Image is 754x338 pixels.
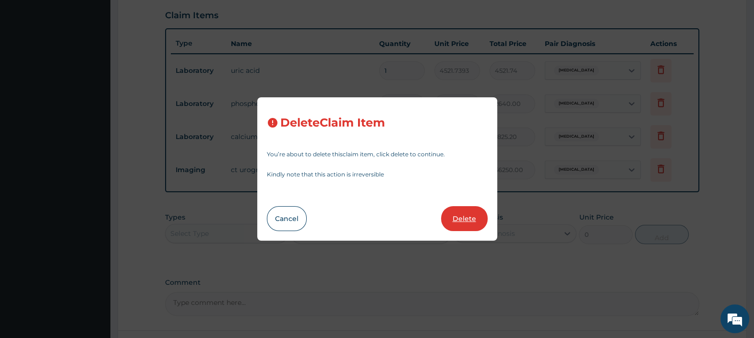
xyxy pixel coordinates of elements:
[267,206,307,231] button: Cancel
[267,152,488,157] p: You’re about to delete this claim item , click delete to continue.
[267,172,488,177] p: Kindly note that this action is irreversible
[441,206,488,231] button: Delete
[280,117,385,129] h3: Delete Claim Item
[157,5,180,28] div: Minimize live chat window
[18,48,39,72] img: d_794563401_company_1708531726252_794563401
[5,231,183,265] textarea: Type your message and hit 'Enter'
[50,54,161,66] div: Chat with us now
[56,105,132,202] span: We're online!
